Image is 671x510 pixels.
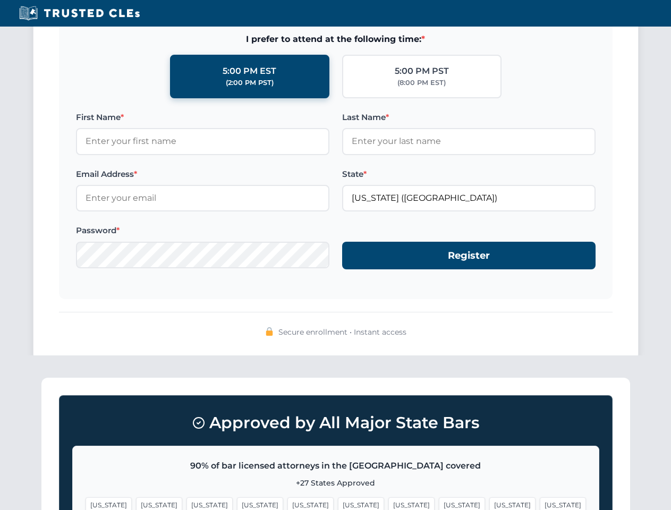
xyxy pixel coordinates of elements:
[76,168,329,181] label: Email Address
[342,168,596,181] label: State
[72,409,599,437] h3: Approved by All Major State Bars
[76,32,596,46] span: I prefer to attend at the following time:
[278,326,406,338] span: Secure enrollment • Instant access
[16,5,143,21] img: Trusted CLEs
[342,128,596,155] input: Enter your last name
[76,128,329,155] input: Enter your first name
[265,327,274,336] img: 🔒
[342,242,596,270] button: Register
[86,459,586,473] p: 90% of bar licensed attorneys in the [GEOGRAPHIC_DATA] covered
[342,185,596,211] input: Washington (WA)
[223,64,276,78] div: 5:00 PM EST
[397,78,446,88] div: (8:00 PM EST)
[226,78,274,88] div: (2:00 PM PST)
[76,185,329,211] input: Enter your email
[395,64,449,78] div: 5:00 PM PST
[76,111,329,124] label: First Name
[76,224,329,237] label: Password
[342,111,596,124] label: Last Name
[86,477,586,489] p: +27 States Approved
